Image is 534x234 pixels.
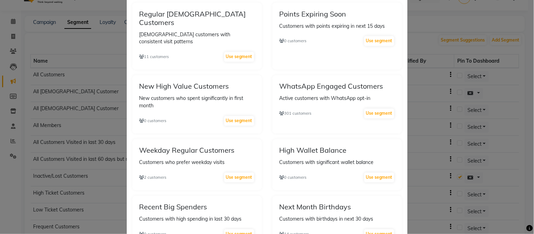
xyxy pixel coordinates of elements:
[139,203,255,211] h5: Recent Big Spenders
[279,10,395,18] h5: Points Expiring Soon
[279,23,395,30] p: Customers with points expiring in next 15 days
[364,36,394,46] button: Use segment
[279,175,307,181] small: 0 customers
[279,159,395,166] p: Customers with significant wallet balance
[224,52,254,62] button: Use segment
[279,146,395,155] h5: High Wallet Balance
[139,95,255,110] p: New customers who spent significantly in first month
[364,173,394,183] button: Use segment
[139,54,169,60] small: 11 customers
[139,82,255,91] h5: New High Value Customers
[139,10,255,27] h5: Regular [DEMOGRAPHIC_DATA] Customers
[279,38,307,44] small: 0 customers
[139,118,167,124] small: 0 customers
[279,111,312,117] small: 301 customers
[224,116,254,126] button: Use segment
[279,203,395,211] h5: Next Month Birthdays
[139,31,255,46] p: [DEMOGRAPHIC_DATA] customers with consistent visit patterns
[279,216,395,223] p: Customers with birthdays in next 30 days
[139,216,255,223] p: Customers with high spending in last 30 days
[364,109,394,119] button: Use segment
[279,82,395,91] h5: WhatsApp Engaged Customers
[139,159,255,166] p: Customers who prefer weekday visits
[279,95,395,102] p: Active customers with WhatsApp opt-in
[139,175,167,181] small: 2 customers
[139,146,255,155] h5: Weekday Regular Customers
[224,173,254,183] button: Use segment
